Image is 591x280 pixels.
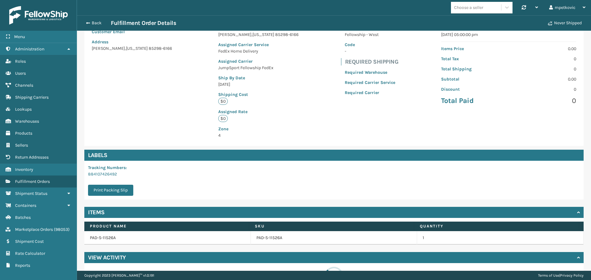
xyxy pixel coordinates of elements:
[9,6,68,25] img: logo
[15,263,30,268] span: Reports
[126,46,148,51] span: [US_STATE]
[513,56,576,62] p: 0
[15,107,32,112] span: Lookups
[88,254,126,261] h4: View Activity
[218,115,228,122] p: $0
[275,32,299,37] span: 85298-6166
[15,83,33,88] span: Channels
[218,91,299,98] p: Shipping Cost
[92,46,125,51] span: [PERSON_NAME]
[560,273,584,278] a: Privacy Policy
[82,20,111,26] button: Back
[441,76,505,82] p: Subtotal
[218,126,299,132] p: Zone
[15,251,45,256] span: Rate Calculator
[218,65,299,71] p: JumpSport Fellowship FedEx
[256,235,282,241] a: PAD-S-11526A
[441,96,505,105] p: Total Paid
[15,227,53,232] span: Marketplace Orders
[15,119,39,124] span: Warehouses
[90,223,243,229] label: Product Name
[88,209,105,216] h4: Items
[84,271,154,280] p: Copyright 2023 [PERSON_NAME]™ v 1.0.191
[548,21,552,26] i: Never Shipped
[111,19,176,27] h3: Fulfillment Order Details
[417,231,584,245] td: 1
[218,108,299,115] p: Assigned Rate
[544,17,585,29] button: Never Shipped
[441,66,505,72] p: Total Shipping
[92,39,108,45] span: Address
[15,46,44,52] span: Administration
[218,98,228,105] p: $0
[345,69,395,76] p: Required Warehouse
[218,48,299,54] p: FedEx Home Delivery
[14,34,25,39] span: Menu
[538,273,559,278] a: Terms of Use
[15,143,28,148] span: Sellers
[15,71,26,76] span: Users
[218,81,299,88] p: [DATE]
[538,271,584,280] div: |
[15,215,31,220] span: Batches
[15,179,50,184] span: Fulfillment Orders
[345,31,395,38] p: Fellowship - West
[88,185,133,196] button: Print Packing Slip
[218,126,299,138] span: 4
[15,95,49,100] span: Shipping Carriers
[15,155,49,160] span: Return Addresses
[218,41,299,48] p: Assigned Carrier Service
[513,86,576,93] p: 0
[255,223,408,229] label: SKU
[513,96,576,105] p: 0
[454,4,483,11] div: Choose a seller
[345,41,395,48] p: Code
[125,46,126,51] span: ,
[441,56,505,62] p: Total Tax
[441,86,505,93] p: Discount
[15,203,36,208] span: Containers
[513,76,576,82] p: 0.00
[218,75,299,81] p: Ship By Date
[88,172,117,177] a: 884107426492
[15,167,33,172] span: Inventory
[252,32,274,37] span: [US_STATE]
[441,31,576,38] p: [DATE] 05:00:00 pm
[513,45,576,52] p: 0.00
[88,165,127,170] span: Tracking Numbers :
[54,227,70,232] span: ( 98053 )
[441,45,505,52] p: Items Price
[345,89,395,96] p: Required Carrier
[84,150,584,161] h4: Labels
[345,48,395,54] p: -
[345,58,399,65] h4: Required Shipping
[345,79,395,86] p: Required Carrier Service
[420,223,573,229] label: Quantity
[92,29,172,35] p: Customer Email
[15,239,44,244] span: Shipment Cost
[84,231,251,245] td: PAD-S-11526A
[15,59,26,64] span: Roles
[513,66,576,72] p: 0
[218,32,251,37] span: [PERSON_NAME]
[15,131,32,136] span: Products
[15,191,47,196] span: Shipment Status
[218,58,299,65] p: Assigned Carrier
[149,46,172,51] span: 85298-6166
